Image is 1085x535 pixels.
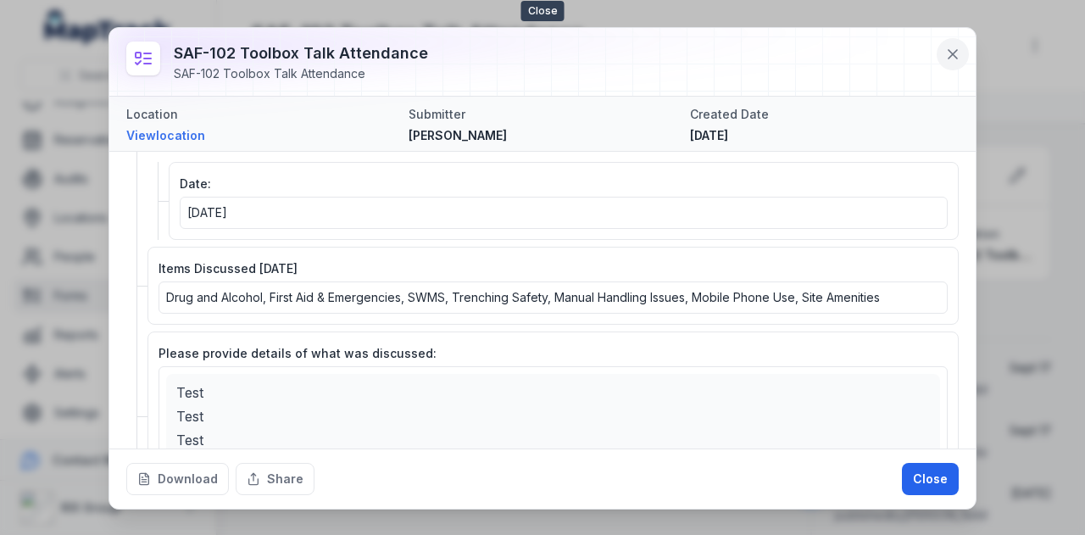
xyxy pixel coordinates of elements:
h3: SAF-102 Toolbox Talk Attendance [174,42,428,65]
span: Please provide details of what was discussed: [159,346,437,360]
span: Submitter [409,107,465,121]
span: Created Date [690,107,769,121]
span: [DATE] [690,128,728,142]
div: SAF-102 Toolbox Talk Attendance [174,65,428,82]
p: Test Test Test Test [176,381,930,476]
span: [PERSON_NAME] [409,128,507,142]
span: Drug and Alcohol, First Aid & Emergencies, SWMS, Trenching Safety, Manual Handling Issues, Mobile... [166,290,880,304]
time: 15/09/2025, 12:00:00 am [187,205,227,220]
button: Close [902,463,959,495]
span: Location [126,107,178,121]
a: Viewlocation [126,127,395,144]
span: Items Discussed [DATE] [159,261,298,276]
span: Close [521,1,565,21]
span: [DATE] [187,205,227,220]
span: Date: [180,176,211,191]
button: Download [126,463,229,495]
time: 15/09/2025, 4:28:48 pm [690,128,728,142]
button: Share [236,463,314,495]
